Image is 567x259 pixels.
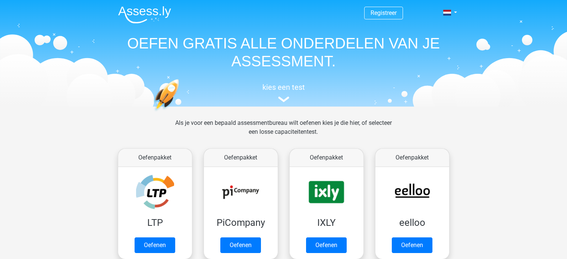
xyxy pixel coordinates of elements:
a: Oefenen [220,237,261,253]
a: Registreer [371,9,397,16]
img: assessment [278,97,289,102]
a: Oefenen [392,237,432,253]
div: Als je voor een bepaald assessmentbureau wilt oefenen kies je die hier, of selecteer een losse ca... [169,119,398,145]
img: oefenen [153,79,208,146]
img: Assessly [118,6,171,23]
a: Oefenen [135,237,175,253]
a: kies een test [112,83,455,102]
a: Oefenen [306,237,347,253]
h5: kies een test [112,83,455,92]
h1: OEFEN GRATIS ALLE ONDERDELEN VAN JE ASSESSMENT. [112,34,455,70]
